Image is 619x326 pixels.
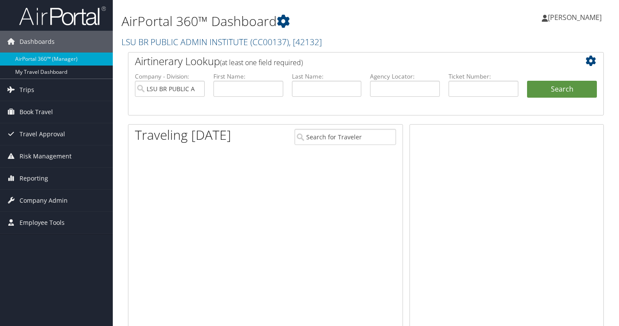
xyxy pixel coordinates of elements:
label: Company - Division: [135,72,205,81]
h1: Traveling [DATE] [135,126,231,144]
input: Search for Traveler [295,129,396,145]
span: Dashboards [20,31,55,53]
span: Risk Management [20,145,72,167]
span: ( CC00137 ) [250,36,289,48]
span: [PERSON_NAME] [548,13,602,22]
label: Last Name: [292,72,362,81]
img: airportal-logo.png [19,6,106,26]
span: (at least one field required) [220,58,303,67]
h1: AirPortal 360™ Dashboard [121,12,447,30]
a: [PERSON_NAME] [542,4,610,30]
span: Company Admin [20,190,68,211]
h2: Airtinerary Lookup [135,54,557,69]
label: Ticket Number: [449,72,518,81]
a: LSU BR PUBLIC ADMIN INSTITUTE [121,36,322,48]
span: Reporting [20,168,48,189]
span: Trips [20,79,34,101]
span: Book Travel [20,101,53,123]
button: Search [527,81,597,98]
label: Agency Locator: [370,72,440,81]
span: Travel Approval [20,123,65,145]
span: , [ 42132 ] [289,36,322,48]
span: Employee Tools [20,212,65,234]
label: First Name: [213,72,283,81]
